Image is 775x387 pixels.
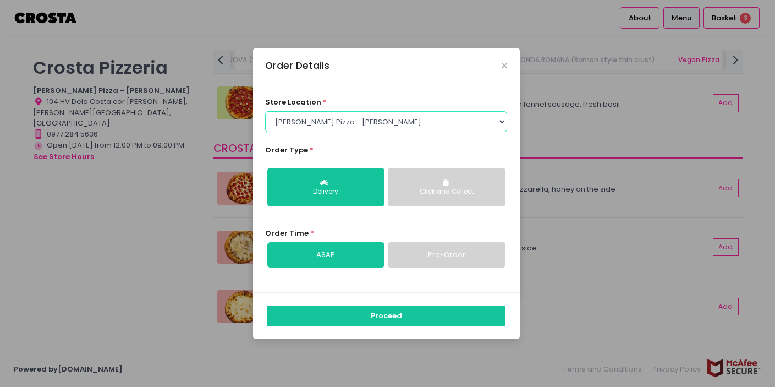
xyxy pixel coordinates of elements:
[265,145,308,155] span: Order Type
[267,242,384,268] a: ASAP
[502,63,507,68] button: Close
[267,306,505,326] button: Proceed
[388,242,505,268] a: Pre-Order
[265,228,309,238] span: Order Time
[395,187,497,197] div: Click and Collect
[275,187,377,197] div: Delivery
[265,97,321,107] span: store location
[265,58,329,73] div: Order Details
